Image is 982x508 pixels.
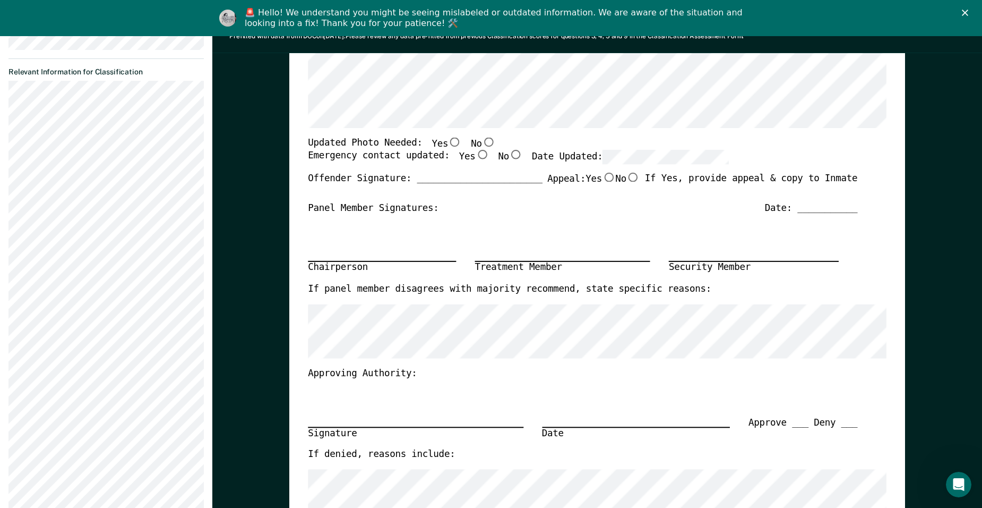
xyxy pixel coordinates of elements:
[308,137,495,150] div: Updated Photo Needed:
[308,173,857,202] div: Offender Signature: _______________________ If Yes, provide appeal & copy to Inmate
[432,137,461,150] label: Yes
[765,202,858,215] div: Date: ___________
[308,261,456,275] div: Chairperson
[475,261,650,275] div: Treatment Member
[615,173,640,186] label: No
[308,368,857,380] div: Approving Authority:
[626,173,640,182] input: No
[308,284,711,296] label: If panel member disagrees with majority recommend, state specific reasons:
[308,202,438,215] div: Panel Member Signatures:
[471,137,495,150] label: No
[245,7,746,29] div: 🚨 Hello! We understand you might be seeing mislabeled or outdated information. We are aware of th...
[585,173,615,186] label: Yes
[308,449,455,461] label: If denied, reasons include:
[542,427,730,440] div: Date
[8,67,204,77] dt: Relevant Information for Classification
[547,173,640,194] label: Appeal:
[962,10,972,16] div: Close
[669,261,839,275] div: Security Member
[482,137,495,147] input: No
[602,173,615,182] input: Yes
[532,150,729,165] label: Date Updated:
[219,10,236,27] img: Profile image for Kim
[459,150,489,165] label: Yes
[448,137,461,147] input: Yes
[946,472,971,497] iframe: Intercom live chat
[509,150,522,160] input: No
[498,150,523,165] label: No
[308,427,523,440] div: Signature
[603,150,729,165] input: Date Updated:
[308,150,729,173] div: Emergency contact updated:
[476,150,489,160] input: Yes
[748,417,857,449] div: Approve ___ Deny ___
